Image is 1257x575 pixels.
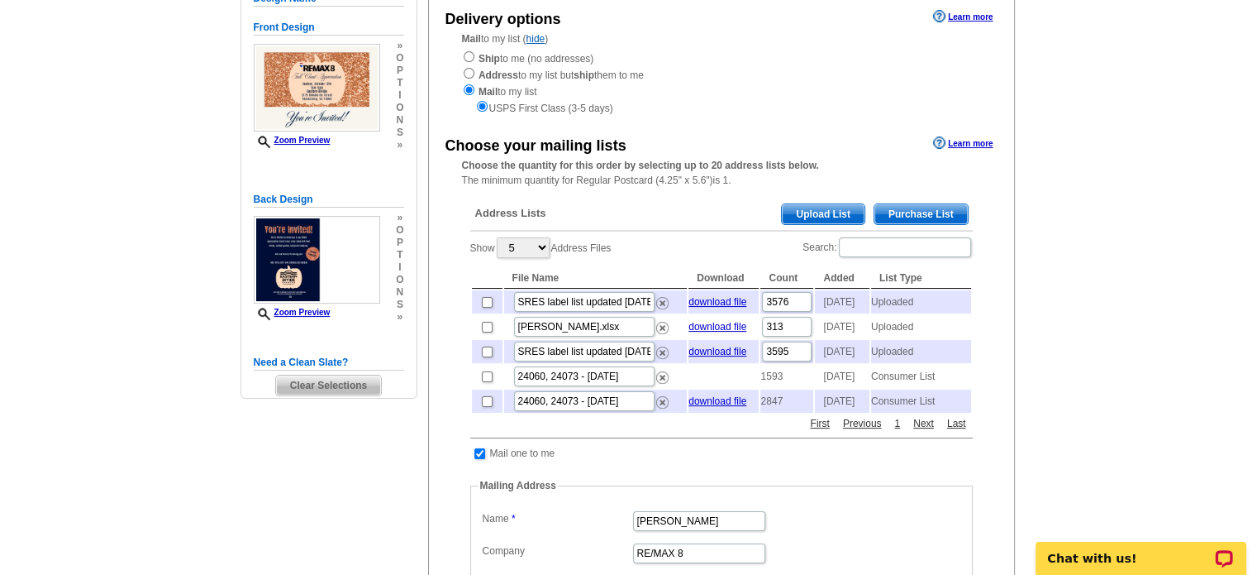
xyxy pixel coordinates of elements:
span: n [396,286,403,299]
td: [DATE] [815,340,869,363]
strong: Address [479,69,518,81]
a: Next [909,416,938,431]
td: Uploaded [871,340,971,363]
img: delete.png [656,297,669,309]
div: to me (no addresses) to my list but them to me to my list [462,50,981,116]
span: s [396,127,403,139]
span: n [396,114,403,127]
a: 1 [890,416,904,431]
span: o [396,52,403,65]
td: 2847 [760,390,813,413]
span: p [396,237,403,249]
img: delete.png [656,347,669,359]
th: List Type [871,268,971,289]
th: Count [760,268,813,289]
td: [DATE] [815,315,869,338]
a: hide [526,33,545,45]
img: delete.png [656,322,669,334]
strong: Mail [462,33,481,45]
h5: Front Design [254,20,404,36]
a: Previous [839,416,886,431]
span: Purchase List [874,204,968,224]
a: Learn more [933,10,993,23]
span: Upload List [782,204,864,224]
span: Clear Selections [276,376,381,395]
a: Remove this list [656,393,669,405]
a: Remove this list [656,343,669,355]
label: Name [483,511,631,526]
span: i [396,89,403,102]
td: 1593 [760,365,813,388]
span: » [396,40,403,52]
img: delete.png [656,396,669,409]
a: Remove this list [656,294,669,305]
h5: Need a Clean Slate? [254,355,404,371]
a: First [806,416,833,431]
a: Remove this list [656,319,669,330]
span: i [396,261,403,274]
td: [DATE] [815,365,869,388]
input: Search: [839,237,971,257]
td: [DATE] [815,390,869,413]
td: Consumer List [871,365,971,388]
legend: Mailing Address [479,478,558,493]
td: Uploaded [871,290,971,314]
a: download file [688,346,746,357]
div: to my list ( ) [429,31,1014,116]
span: s [396,299,403,311]
a: Zoom Preview [254,308,331,317]
span: » [396,212,403,224]
strong: Choose the quantity for this order by selecting up to 20 address lists below. [462,160,819,171]
label: Company [483,544,631,558]
iframe: LiveChat chat widget [1025,523,1257,575]
th: Added [815,268,869,289]
select: ShowAddress Files [497,237,550,258]
img: small-thumb.jpg [254,44,381,132]
img: small-thumb.jpg [254,216,381,304]
a: Last [943,416,970,431]
span: t [396,77,403,89]
a: download file [688,296,746,308]
span: p [396,65,403,77]
strong: Mail [479,86,498,98]
th: File Name [504,268,688,289]
a: Remove this list [656,368,669,380]
label: Show Address Files [470,236,612,260]
h5: Back Design [254,192,404,208]
div: The minimum quantity for Regular Postcard (4.25" x 5.6")is 1. [429,158,1014,188]
span: o [396,224,403,237]
th: Download [688,268,759,289]
a: download file [688,321,746,333]
div: USPS First Class (3-5 days) [462,99,981,116]
div: Choose your mailing lists [445,135,626,157]
span: » [396,311,403,323]
span: t [396,249,403,261]
div: Delivery options [445,8,561,31]
span: o [396,102,403,114]
a: Zoom Preview [254,136,331,145]
a: Learn more [933,137,993,150]
span: o [396,274,403,286]
td: Consumer List [871,390,971,413]
strong: ship [574,69,594,81]
td: Uploaded [871,315,971,338]
td: [DATE] [815,290,869,314]
td: Mail one to me [489,445,556,462]
a: download file [688,395,746,407]
label: Search: [802,236,972,259]
span: Address Lists [475,206,546,221]
img: delete.png [656,371,669,384]
strong: Ship [479,53,500,65]
span: » [396,139,403,151]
